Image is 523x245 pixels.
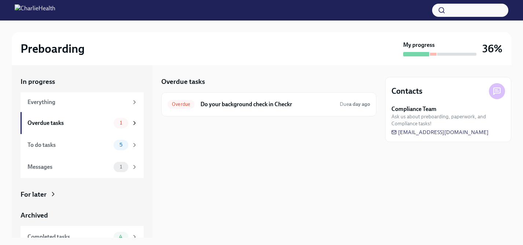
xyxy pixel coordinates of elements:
[115,120,126,126] span: 1
[391,86,423,97] h4: Contacts
[21,190,47,199] div: For later
[115,234,127,240] span: 4
[21,112,144,134] a: Overdue tasks1
[115,142,127,148] span: 5
[167,101,195,107] span: Overdue
[27,98,128,106] div: Everything
[391,113,505,127] span: Ask us about preboarding, paperwork, and Compliance tasks!
[27,163,111,171] div: Messages
[21,134,144,156] a: To do tasks5
[482,42,502,55] h3: 36%
[391,129,489,136] a: [EMAIL_ADDRESS][DOMAIN_NAME]
[340,101,370,107] span: Due
[391,105,437,113] strong: Compliance Team
[27,233,111,241] div: Completed tasks
[15,4,55,16] img: CharlieHealth
[349,101,370,107] strong: a day ago
[115,164,126,170] span: 1
[21,41,85,56] h2: Preboarding
[21,190,144,199] a: For later
[21,77,144,86] a: In progress
[21,92,144,112] a: Everything
[21,211,144,220] a: Archived
[27,141,111,149] div: To do tasks
[21,156,144,178] a: Messages1
[167,99,370,110] a: OverdueDo your background check in CheckrDuea day ago
[200,100,334,108] h6: Do your background check in Checkr
[340,101,370,108] span: September 14th, 2025 07:00
[403,41,435,49] strong: My progress
[27,119,111,127] div: Overdue tasks
[161,77,205,86] h5: Overdue tasks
